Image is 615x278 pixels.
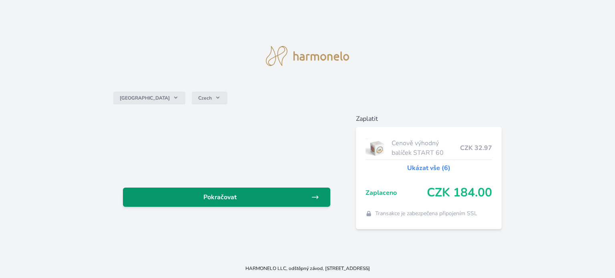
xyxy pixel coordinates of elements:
span: Czech [198,95,212,101]
span: Transakce je zabezpečena připojením SSL [375,210,477,218]
button: Czech [192,92,227,104]
span: Zaplaceno [366,188,427,198]
a: Ukázat vše (6) [407,163,450,173]
h6: Zaplatit [356,114,502,124]
button: [GEOGRAPHIC_DATA] [113,92,185,104]
span: [GEOGRAPHIC_DATA] [120,95,170,101]
img: logo.svg [266,46,349,66]
a: Pokračovat [123,188,330,207]
span: CZK 184.00 [427,186,492,200]
span: Pokračovat [129,192,311,202]
img: start.jpg [366,138,388,158]
span: CZK 32.97 [460,143,492,153]
span: Cenově výhodný balíček START 60 [392,138,460,158]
